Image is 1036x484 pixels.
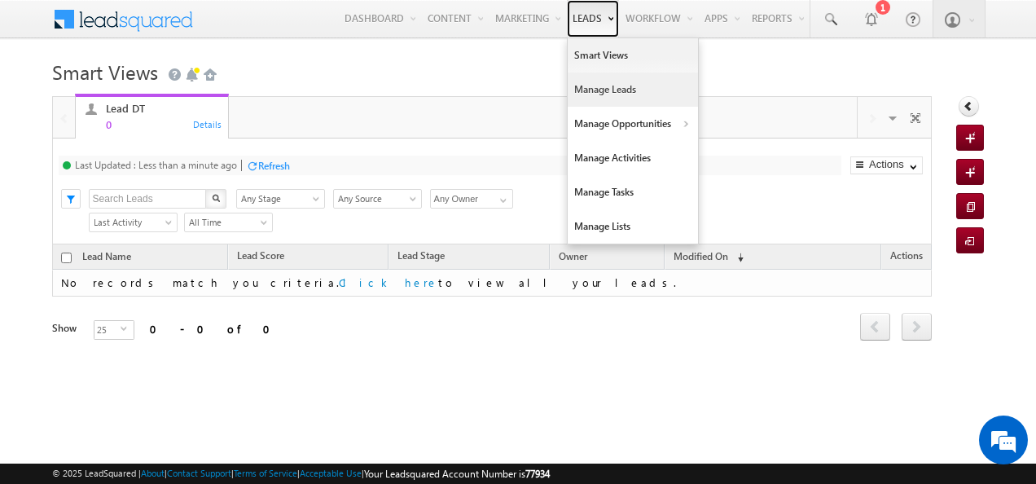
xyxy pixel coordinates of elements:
input: Type to Search [430,189,513,209]
a: Modified On (sorted descending) [665,247,752,268]
a: prev [860,315,890,341]
textarea: Type your message and hit 'Enter' [21,151,297,360]
div: Details [192,117,223,131]
span: All Time [185,215,267,230]
a: Lead DT0Details [75,94,230,139]
span: Lead Stage [397,249,445,262]
input: Check all records [61,253,72,263]
a: Manage Lists [568,209,698,244]
div: Store Campaign Filter [333,188,422,209]
a: Last Activity [89,213,178,232]
span: next [902,313,932,341]
span: 77934 [525,468,550,480]
a: About [141,468,165,478]
a: Lead Score [229,247,292,268]
img: d_60004797649_company_0_60004797649 [28,86,68,107]
a: Smart Views [568,38,698,73]
a: Manage Opportunities [568,107,698,141]
img: Search [212,194,220,202]
a: Acceptable Use [300,468,362,478]
a: Manage Leads [568,73,698,107]
div: Lead Stage Filter [236,188,325,209]
div: Lead DT [106,102,219,115]
div: Last Updated : Less than a minute ago [75,159,237,171]
a: Lead Name [74,248,139,269]
span: Your Leadsquared Account Number is [364,468,550,480]
a: Show All Items [491,190,511,206]
input: Search Leads [89,189,207,209]
a: Any Stage [236,189,325,209]
span: Any Source [334,191,416,206]
span: Actions [882,247,931,268]
a: Contact Support [167,468,231,478]
a: Lead Stage [389,247,453,268]
span: prev [860,313,890,341]
span: Last Activity [90,215,172,230]
a: All Time [184,213,273,232]
span: Lead Score [237,249,284,262]
div: Show [52,321,81,336]
span: (sorted descending) [731,251,744,264]
div: 0 - 0 of 0 [150,319,280,338]
div: Chat with us now [85,86,274,107]
span: 25 [94,321,121,339]
span: © 2025 LeadSquared | | | | | [52,466,550,482]
span: select [121,325,134,332]
div: Owner Filter [430,188,511,209]
div: 0 [106,118,219,130]
a: Terms of Service [234,468,297,478]
div: Minimize live chat window [267,8,306,47]
span: Smart Views [52,59,158,85]
a: Manage Tasks [568,175,698,209]
span: Modified On [674,250,728,262]
td: No records match you criteria. to view all your leads. [52,270,933,297]
span: Any Stage [237,191,319,206]
a: Any Source [333,189,422,209]
a: Manage Activities [568,141,698,175]
a: Click here [339,275,438,289]
button: Actions [850,156,923,174]
em: Start Chat [222,373,296,395]
span: Owner [559,250,587,262]
div: Refresh [258,160,290,172]
a: next [902,315,932,341]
